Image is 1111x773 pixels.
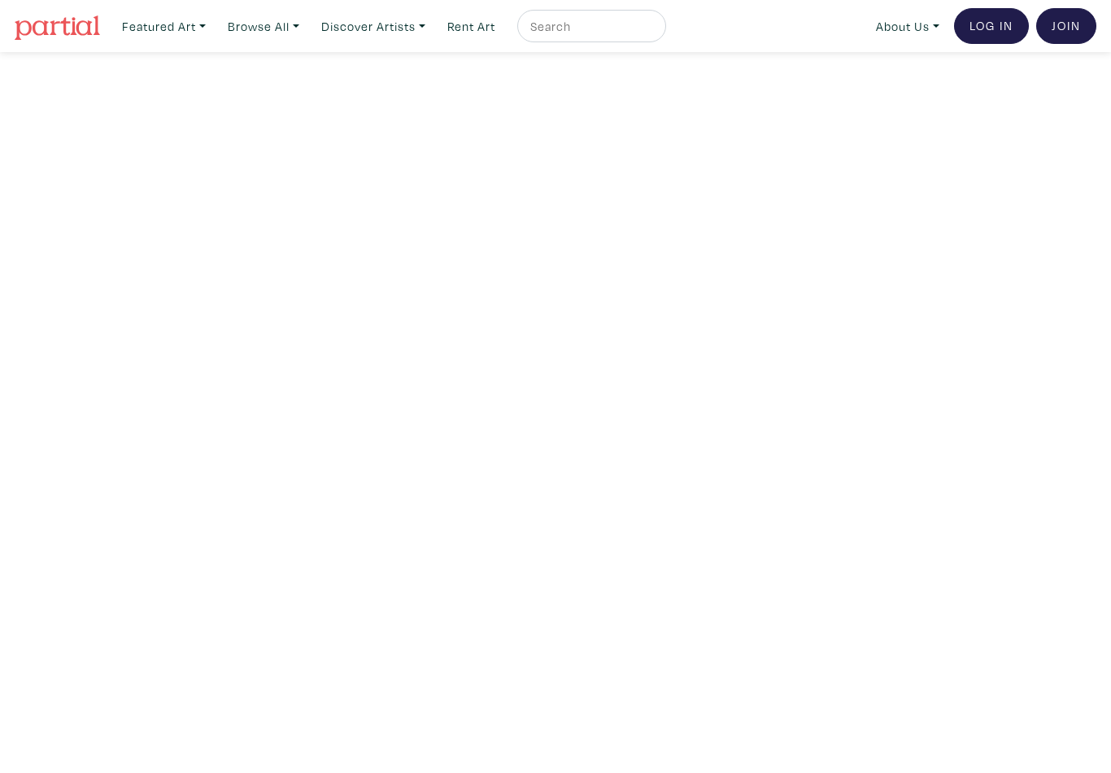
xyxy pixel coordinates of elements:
a: Featured Art [115,10,213,43]
a: Log In [954,8,1029,44]
a: Discover Artists [314,10,433,43]
a: Join [1036,8,1096,44]
a: About Us [869,10,947,43]
a: Rent Art [440,10,503,43]
input: Search [529,16,651,37]
a: Browse All [220,10,307,43]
